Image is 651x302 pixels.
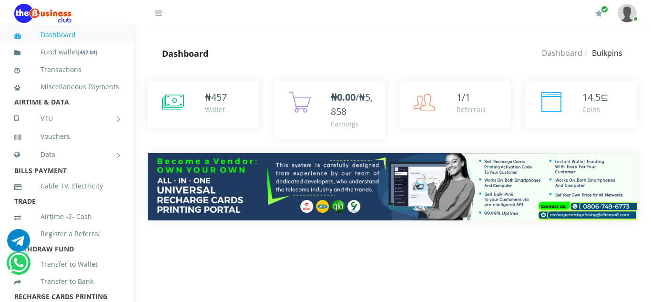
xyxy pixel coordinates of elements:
[148,153,637,220] img: multitenant_rcp.png
[457,104,486,115] div: Referrals
[14,253,119,275] a: Transfer to Wallet
[14,59,119,81] a: Transactions
[14,223,119,245] a: Register a Referral
[542,48,582,58] a: Dashboard
[7,236,30,252] a: Chat for support
[582,47,622,59] li: Bulkpins
[582,104,609,115] div: Coins
[14,106,119,130] a: VTU
[582,91,600,104] span: 14.5
[331,91,373,118] span: /₦5,858
[80,49,95,56] b: 457.04
[14,271,119,292] a: Transfer to Bank
[457,91,470,104] span: 1/1
[148,81,259,128] a: ₦457 Wallet
[14,41,119,63] a: Fund wallet[457.04]
[211,91,227,104] span: 457
[618,4,637,22] img: User
[14,125,119,147] a: Vouchers
[331,119,376,129] div: Earnings
[14,175,119,197] a: Cable TV, Electricity
[274,81,385,139] a: ₦0.00/₦5,858 Earnings
[582,90,609,104] div: ⊆
[331,91,356,104] b: ₦0.00
[205,104,227,115] div: Wallet
[14,4,71,23] img: Logo
[9,259,28,274] a: Chat for support
[14,143,119,167] a: Data
[601,6,608,13] span: Renew/Upgrade Subscription
[205,90,227,104] div: ₦
[14,76,119,98] a: Miscellaneous Payments
[14,206,119,228] a: Airtime -2- Cash
[162,48,208,59] strong: Dashboard
[14,24,119,46] a: Dashboard
[78,49,97,56] small: [ ]
[595,10,602,17] i: Renew/Upgrade Subscription
[399,81,511,128] a: 1/1 Referrals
